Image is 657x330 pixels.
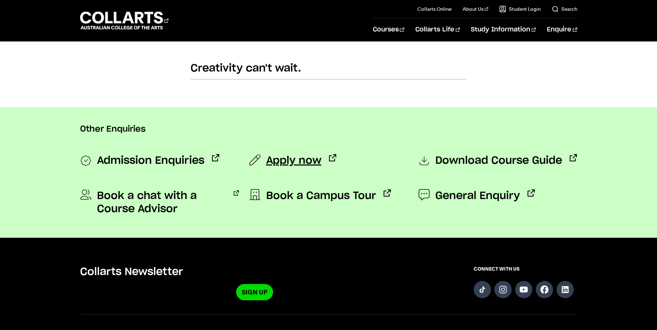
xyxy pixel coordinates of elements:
[463,6,488,12] a: About Us
[435,189,520,202] span: General Enquiry
[191,62,467,79] h2: Creativity can't wait.
[80,124,577,135] p: Other Enquiries
[515,281,532,298] a: Follow us on YouTube
[471,18,536,41] a: Study Information
[547,18,577,41] a: Enquire
[97,154,204,168] span: Admission Enquiries
[80,154,219,168] a: Admission Enquiries
[499,6,541,12] a: Student Login
[536,281,553,298] a: Follow us on Facebook
[474,265,577,300] div: Connect with us on social media
[373,18,404,41] a: Courses
[236,284,273,300] a: Sign Up
[435,154,562,168] span: Download Course Guide
[266,154,321,167] span: Apply now
[552,6,577,12] a: Search
[474,265,577,272] span: CONNECT WITH US
[249,189,391,202] a: Book a Campus Tour
[80,189,239,216] a: Book a chat with a Course Advisor
[80,11,168,30] div: Go to homepage
[494,281,512,298] a: Follow us on Instagram
[417,6,452,12] a: Collarts Online
[418,154,577,168] a: Download Course Guide
[474,281,491,298] a: Follow us on TikTok
[418,189,535,202] a: General Enquiry
[80,265,429,279] h5: Collarts Newsletter
[97,189,226,216] span: Book a chat with a Course Advisor
[266,189,376,202] span: Book a Campus Tour
[415,18,460,41] a: Collarts Life
[557,281,574,298] a: Follow us on LinkedIn
[249,154,336,167] a: Apply now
